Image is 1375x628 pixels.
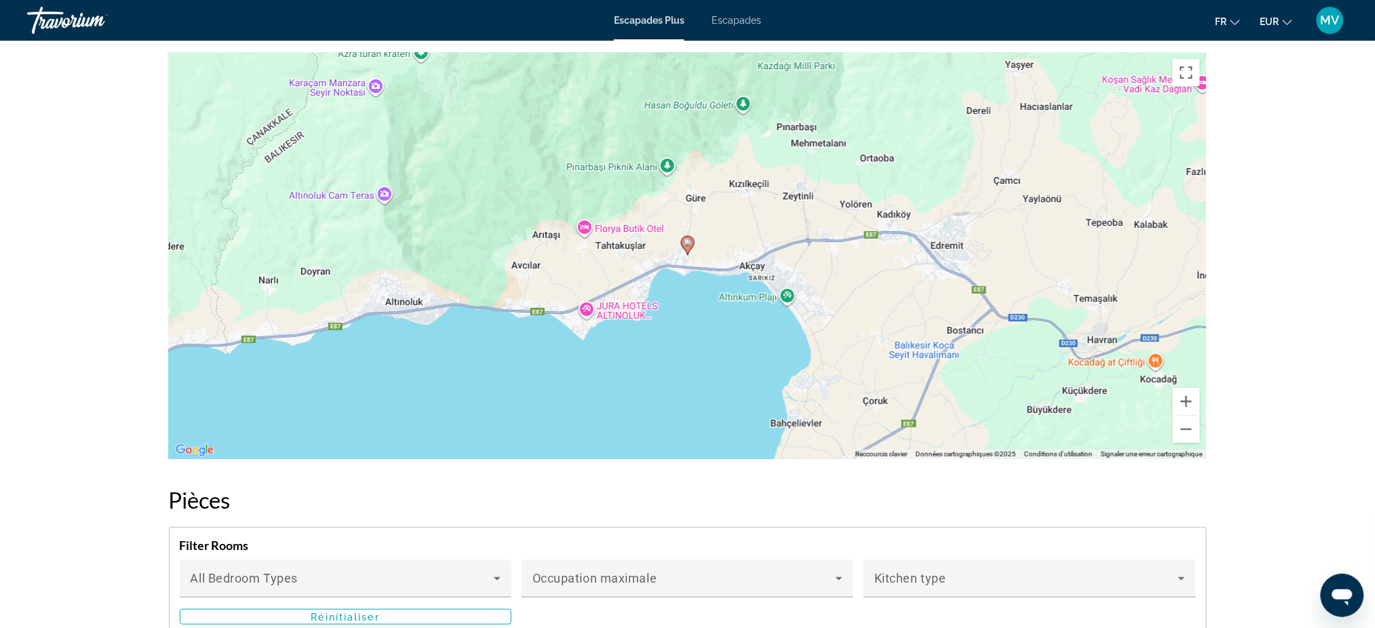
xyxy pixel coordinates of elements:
span: All Bedroom Types [191,572,298,586]
button: Changer de langue [1216,12,1240,31]
font: EUR [1260,16,1279,27]
button: Menu utilisateur [1313,6,1348,35]
a: Conditions d'utilisation (s'ouvre dans un nouvel onglet) [1024,450,1093,458]
font: fr [1216,16,1227,27]
iframe: Bouton de lancement de la fenêtre de messagerie [1321,574,1364,617]
a: Travorium [27,3,163,38]
a: Escapades Plus [614,15,684,26]
button: Zoom avant [1173,388,1200,415]
button: Raccourcis clavier [855,450,908,459]
span: Réinitialiser [311,612,380,623]
button: Passer en plein écran [1173,59,1200,86]
button: Réinitialiser [180,609,511,625]
span: Kitchen type [874,572,946,586]
img: Google [172,441,217,459]
span: Occupation maximale [532,572,657,586]
span: Données cartographiques ©2025 [916,450,1016,458]
a: Ouvrir cette zone dans Google Maps (dans une nouvelle fenêtre) [172,441,217,459]
button: Zoom arrière [1173,416,1200,443]
h2: Pièces [169,486,1207,513]
font: MV [1321,13,1340,27]
h4: Filter Rooms [180,538,1196,553]
a: Escapades [712,15,761,26]
button: Changer de devise [1260,12,1292,31]
a: Signaler une erreur cartographique [1101,450,1203,458]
